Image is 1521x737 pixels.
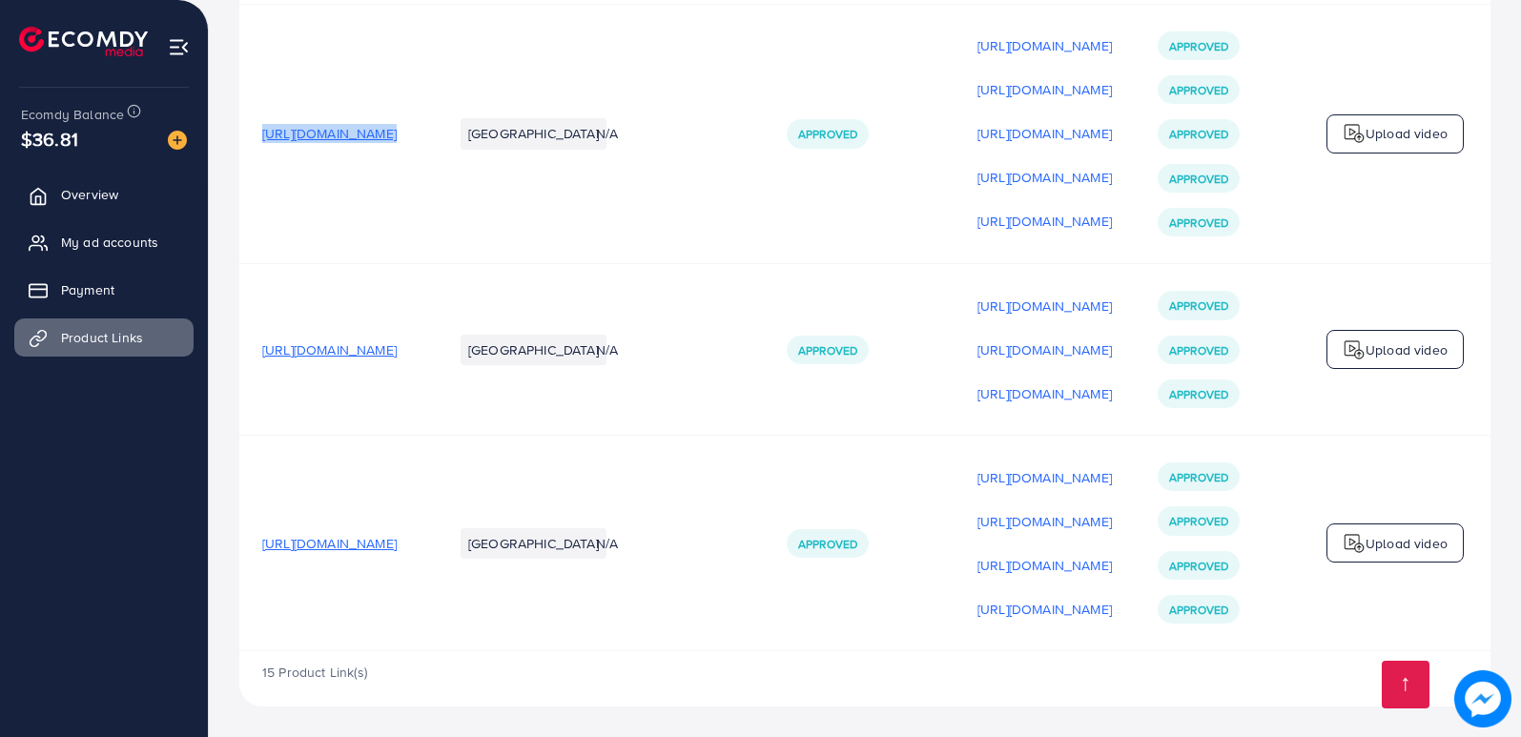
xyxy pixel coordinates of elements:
[977,338,1112,361] p: [URL][DOMAIN_NAME]
[1169,386,1228,402] span: Approved
[1169,215,1228,231] span: Approved
[1169,126,1228,142] span: Approved
[798,342,857,358] span: Approved
[977,554,1112,577] p: [URL][DOMAIN_NAME]
[262,124,397,143] span: [URL][DOMAIN_NAME]
[1169,82,1228,98] span: Approved
[262,340,397,359] span: [URL][DOMAIN_NAME]
[461,118,606,149] li: [GEOGRAPHIC_DATA]
[1169,602,1228,618] span: Approved
[168,131,187,150] img: image
[596,124,618,143] span: N/A
[461,335,606,365] li: [GEOGRAPHIC_DATA]
[262,663,367,682] span: 15 Product Link(s)
[21,105,124,124] span: Ecomdy Balance
[977,34,1112,57] p: [URL][DOMAIN_NAME]
[1366,122,1448,145] p: Upload video
[1169,297,1228,314] span: Approved
[1169,342,1228,358] span: Approved
[61,280,114,299] span: Payment
[977,382,1112,405] p: [URL][DOMAIN_NAME]
[461,528,606,559] li: [GEOGRAPHIC_DATA]
[14,271,194,309] a: Payment
[61,328,143,347] span: Product Links
[1366,338,1448,361] p: Upload video
[14,175,194,214] a: Overview
[262,534,397,553] span: [URL][DOMAIN_NAME]
[1169,558,1228,574] span: Approved
[21,125,78,153] span: $36.81
[977,122,1112,145] p: [URL][DOMAIN_NAME]
[168,36,190,58] img: menu
[596,534,618,553] span: N/A
[798,126,857,142] span: Approved
[977,210,1112,233] p: [URL][DOMAIN_NAME]
[977,598,1112,621] p: [URL][DOMAIN_NAME]
[1343,122,1366,145] img: logo
[1343,338,1366,361] img: logo
[977,510,1112,533] p: [URL][DOMAIN_NAME]
[977,166,1112,189] p: [URL][DOMAIN_NAME]
[19,27,148,56] img: logo
[977,466,1112,489] p: [URL][DOMAIN_NAME]
[1169,513,1228,529] span: Approved
[61,233,158,252] span: My ad accounts
[1169,171,1228,187] span: Approved
[977,295,1112,317] p: [URL][DOMAIN_NAME]
[14,223,194,261] a: My ad accounts
[61,185,118,204] span: Overview
[1169,469,1228,485] span: Approved
[596,340,618,359] span: N/A
[798,536,857,552] span: Approved
[1454,670,1511,727] img: image
[14,318,194,357] a: Product Links
[977,78,1112,101] p: [URL][DOMAIN_NAME]
[1366,532,1448,555] p: Upload video
[1169,38,1228,54] span: Approved
[1343,532,1366,555] img: logo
